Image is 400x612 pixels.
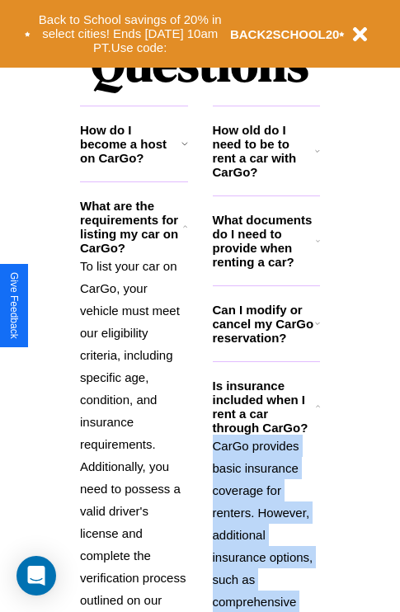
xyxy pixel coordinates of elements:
[80,199,183,255] h3: What are the requirements for listing my car on CarGo?
[213,303,315,345] h3: Can I modify or cancel my CarGo reservation?
[230,27,340,41] b: BACK2SCHOOL20
[213,123,316,179] h3: How old do I need to be to rent a car with CarGo?
[8,272,20,339] div: Give Feedback
[31,8,230,59] button: Back to School savings of 20% in select cities! Ends [DATE] 10am PT.Use code:
[80,123,181,165] h3: How do I become a host on CarGo?
[213,213,317,269] h3: What documents do I need to provide when renting a car?
[213,379,316,435] h3: Is insurance included when I rent a car through CarGo?
[16,556,56,596] div: Open Intercom Messenger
